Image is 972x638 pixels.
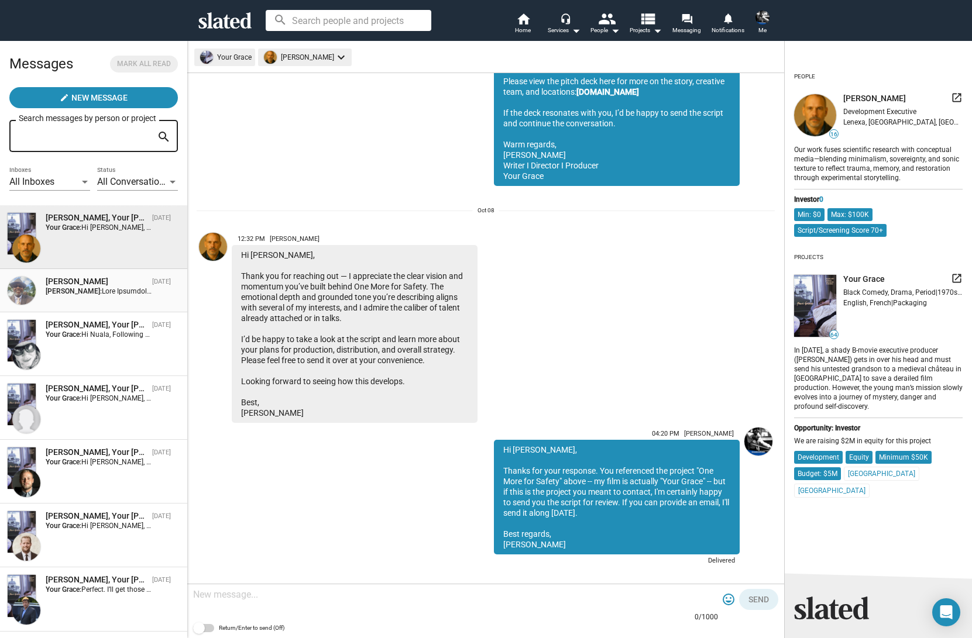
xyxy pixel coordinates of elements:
[12,234,40,263] img: Patrick di Santo
[794,249,823,265] div: Projects
[8,277,36,305] img: Raquib Hakiem Abduallah
[597,10,614,27] mat-icon: people
[794,344,963,412] div: In [DATE], a shady B-movie executive producer ([PERSON_NAME]) gets in over his head and must send...
[744,427,772,456] img: Sean Skelton
[608,23,622,37] mat-icon: arrow_drop_down
[152,278,171,285] time: [DATE]
[722,592,736,606] mat-icon: tag_faces
[893,299,927,307] span: Packaging
[46,212,147,223] div: Patrick di Santo, Your Grace
[712,23,744,37] span: Notifications
[936,288,937,296] span: |
[819,195,823,204] span: 0
[12,469,40,497] img: Andrew Ferguson
[334,50,348,64] mat-icon: keyboard_arrow_down
[157,128,171,146] mat-icon: search
[199,233,227,261] img: Patrick di Santo
[12,533,40,561] img: Robert Ogden Barnum
[891,299,893,307] span: |
[794,208,825,221] mat-chip: Min: $0
[46,522,81,530] strong: Your Grace:
[794,94,836,136] img: undefined
[681,13,692,24] mat-icon: forum
[197,230,229,425] a: Patrick di Santo
[46,394,81,402] strong: Your Grace:
[110,56,178,73] button: Mark all read
[844,467,919,481] mat-chip: [GEOGRAPHIC_DATA]
[494,440,740,554] div: Hi [PERSON_NAME], Thanks for your response. You referenced the project "One More for Safety" abov...
[117,58,171,70] span: Mark all read
[46,276,147,287] div: Raquib Hakiem Abduallah
[843,118,963,126] div: Lenexa, [GEOGRAPHIC_DATA], [GEOGRAPHIC_DATA]
[794,467,841,480] mat-chip: Budget: $5M
[590,23,620,37] div: People
[46,319,147,330] div: Nuala Quinn-Barton, Your Grace
[843,288,936,296] span: Black Comedy, Drama, Period
[152,214,171,222] time: [DATE]
[843,93,906,104] span: [PERSON_NAME]
[9,50,73,78] h2: Messages
[695,613,718,622] mat-hint: 0/1000
[794,195,963,204] div: Investor
[46,574,147,585] div: Ken mandeville, Your Grace
[266,10,431,31] input: Search people and projects
[650,23,664,37] mat-icon: arrow_drop_down
[827,208,873,221] mat-chip: Max: $100K
[630,23,662,37] span: Projects
[152,576,171,584] time: [DATE]
[494,554,740,569] div: Delivered
[569,23,583,37] mat-icon: arrow_drop_down
[794,484,870,498] mat-chip: [GEOGRAPHIC_DATA]
[9,87,178,108] button: New Message
[46,447,147,458] div: Andrew Ferguson, Your Grace
[758,23,767,37] span: Me
[739,589,778,610] button: Send
[875,451,932,464] mat-chip: Minimum $50K
[932,598,960,626] div: Open Intercom Messenger
[626,12,667,37] button: Projects
[46,330,81,339] strong: Your Grace:
[81,394,486,402] span: Hi [PERSON_NAME], Just following up. I sent you the script about 6 weeks back. Any chance to read...
[12,596,40,625] img: Ken mandeville
[152,512,171,520] time: [DATE]
[8,320,36,361] img: Your Grace
[503,12,544,37] a: Home
[843,274,885,285] span: Your Grace
[219,621,284,635] span: Return/Enter to send (Off)
[81,585,289,594] span: Perfect. I’ll get those to you this evening. Thanks, [PERSON_NAME]
[684,430,734,437] span: [PERSON_NAME]
[81,330,359,339] span: Hi Nuala, Following up again. Any chance to read Your Grace? Thanks, [PERSON_NAME]
[46,458,81,466] strong: Your Grace:
[71,87,128,108] span: New Message
[576,87,639,96] a: [DOMAIN_NAME]
[748,8,777,39] button: Sean SkeltonMe
[46,287,102,295] strong: [PERSON_NAME]:
[46,585,81,594] strong: Your Grace:
[794,143,963,183] div: Our work fuses scientific research with conceptual media—blending minimalism, sovereignty, and so...
[8,511,36,553] img: Your Grace
[12,405,40,433] img: Stu Pollok
[843,108,963,116] div: Development Executive
[515,23,531,37] span: Home
[152,449,171,456] time: [DATE]
[755,11,770,25] img: Sean Skelton
[794,275,836,337] img: undefined
[560,13,571,23] mat-icon: headset_mic
[830,131,838,138] span: 16
[8,447,36,489] img: Your Grace
[638,10,655,27] mat-icon: view_list
[152,321,171,329] time: [DATE]
[81,458,486,466] span: Hi [PERSON_NAME], Just following up. I sent you the script about 6 weeks back. Any chance to read...
[8,384,36,425] img: Your Grace
[722,12,733,23] mat-icon: notifications
[9,176,54,187] span: All Inboxes
[60,93,69,102] mat-icon: create
[794,451,843,464] mat-chip: Development
[951,92,963,104] mat-icon: launch
[232,245,478,423] div: Hi [PERSON_NAME], Thank you for reaching out — I appreciate the clear vision and momentum you’ve ...
[672,23,701,37] span: Messaging
[794,437,963,446] div: We are raising $2M in equity for this project
[46,511,147,522] div: Robert Ogden Barnum, Your Grace
[8,213,36,254] img: Your Grace
[46,223,81,232] strong: Your Grace:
